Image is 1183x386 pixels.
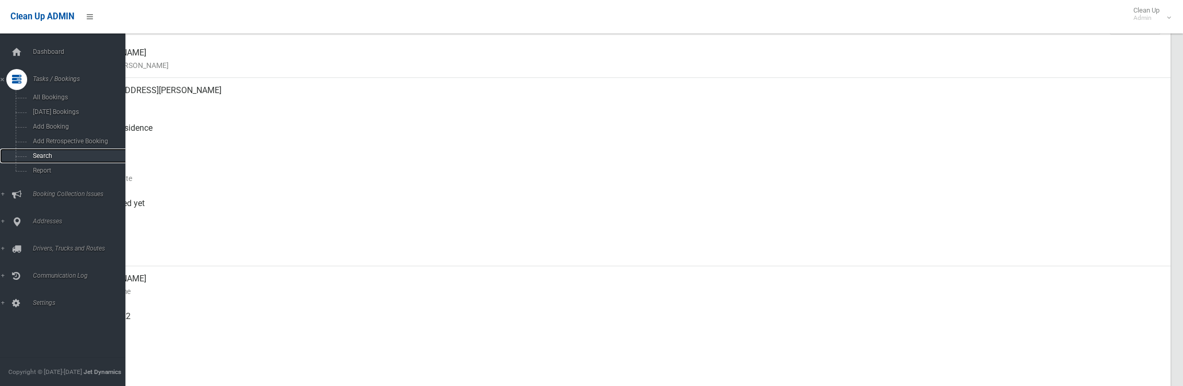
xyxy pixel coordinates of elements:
[30,299,133,306] span: Settings
[84,78,1162,116] div: [STREET_ADDRESS][PERSON_NAME]
[1133,14,1159,22] small: Admin
[30,48,133,55] span: Dashboard
[84,323,1162,335] small: Mobile
[84,210,1162,222] small: Collected At
[30,123,124,130] span: Add Booking
[84,116,1162,153] div: Front of Residence
[10,12,74,21] span: Clean Up ADMIN
[84,285,1162,298] small: Contact Name
[84,97,1162,109] small: Address
[30,138,124,145] span: Add Retrospective Booking
[30,152,124,160] span: Search
[84,266,1162,304] div: [PERSON_NAME]
[84,59,1162,72] small: Name of [PERSON_NAME]
[1128,6,1170,22] span: Clean Up
[30,218,133,225] span: Addresses
[30,75,133,83] span: Tasks / Bookings
[84,153,1162,191] div: [DATE]
[84,342,1162,379] div: None given
[84,191,1162,229] div: Not collected yet
[30,167,124,174] span: Report
[8,368,82,376] span: Copyright © [DATE]-[DATE]
[84,229,1162,266] div: [DATE]
[30,190,133,198] span: Booking Collection Issues
[84,172,1162,185] small: Collection Date
[30,245,133,252] span: Drivers, Trucks and Routes
[84,304,1162,342] div: 0401228822
[84,368,121,376] strong: Jet Dynamics
[30,108,124,116] span: [DATE] Bookings
[30,272,133,279] span: Communication Log
[84,40,1162,78] div: [PERSON_NAME]
[84,360,1162,373] small: Landline
[84,134,1162,147] small: Pickup Point
[30,94,124,101] span: All Bookings
[84,247,1162,260] small: Zone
